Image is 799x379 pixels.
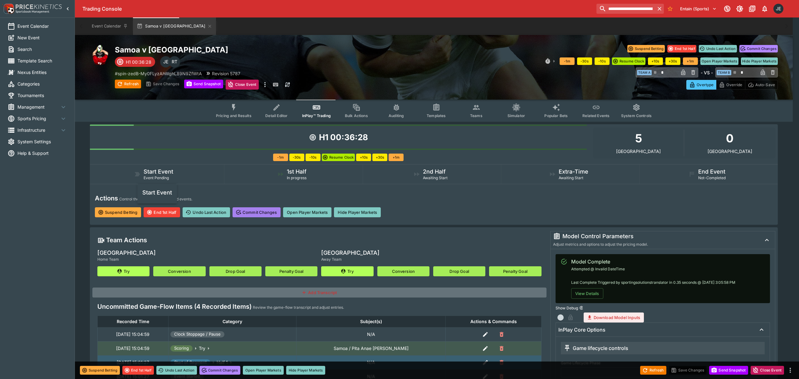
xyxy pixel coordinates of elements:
[377,266,429,276] button: Conversion
[423,168,446,175] h5: 2nd Half
[253,304,344,311] p: Review the game-flow transcript and adjust entries.
[544,113,568,118] span: Popular Bets
[122,366,154,375] button: End 1st Half
[553,242,648,247] span: Adjust metrics and options to adjust the pricing model.
[697,81,713,88] p: Overtype
[17,138,67,145] span: System Settings
[596,4,655,14] input: search
[297,327,446,341] td: N/A
[17,57,67,64] span: Template Search
[708,149,752,154] p: [GEOGRAPHIC_DATA]
[423,175,448,180] span: Awaiting Start
[772,2,785,16] button: James Edlin
[16,10,49,13] img: Sportsbook Management
[773,4,783,14] div: James Edlin
[302,113,331,118] span: InPlay™ Trading
[726,130,733,147] h1: 0
[97,266,150,276] button: Try
[741,57,778,65] button: Hide Player Markets
[170,359,210,366] span: Start of Segment
[560,57,575,65] button: -1m
[16,4,62,9] img: PriceKinetics
[577,57,592,65] button: -30s
[168,316,296,327] th: Category
[648,57,663,65] button: +10s
[95,207,141,217] button: Suspend Betting
[243,366,284,375] button: Open Player Markets
[427,113,446,118] span: Templates
[612,57,645,65] button: Resume Clock
[199,345,205,352] p: Try
[286,366,326,375] button: Hide Player Markets
[265,113,287,118] span: Detail Editor
[699,45,737,52] button: Undo Last Action
[372,154,387,161] button: +30s
[17,46,67,52] span: Search
[321,256,380,263] span: Away Team
[226,80,259,90] button: Close Event
[119,196,192,202] p: Control the game flow and record events.
[283,207,331,217] button: Open Player Markets
[582,113,610,118] span: Related Events
[95,194,118,202] h4: Actions
[17,92,67,99] span: Tournaments
[787,367,794,374] button: more
[17,23,67,29] span: Event Calendar
[160,56,171,67] div: James Edlin
[545,58,551,64] svg: Clock Controls
[199,366,240,375] button: Commit Changes
[470,113,483,118] span: Teams
[559,168,588,175] h5: Extra-Time
[667,45,696,52] button: End 1st Half
[289,154,304,161] button: -30s
[755,81,775,88] p: Auto-Save
[747,3,758,14] button: Documentation
[717,70,731,75] span: Team B
[133,17,216,35] button: Samoa v [GEOGRAPHIC_DATA]
[209,266,262,276] button: Drop Goal
[261,80,269,90] button: more
[345,113,368,118] span: Bulk Actions
[98,355,169,369] td: [DATE] 15:01:27
[233,207,281,217] button: Commit Changes
[144,175,169,180] span: Event Pending
[627,45,665,52] button: Suspend Betting
[556,305,578,311] p: Show Debug
[184,80,223,88] button: Send Snapshot
[17,127,60,133] span: Infrastructure
[170,331,224,337] span: Clock Stoppage / Pause
[297,316,446,327] th: Subject(s)
[106,236,147,244] h4: Team Actions
[97,249,156,256] h5: [GEOGRAPHIC_DATA]
[726,81,742,88] p: Override
[686,80,778,90] div: Start From
[142,189,172,196] h5: Start Event
[559,175,583,180] span: Awaiting Start
[97,256,156,263] span: Home Team
[595,57,610,65] button: -10s
[98,341,169,355] td: [DATE] 15:04:59
[183,207,230,217] button: Undo Last Action
[700,57,739,65] button: Open Player Markets
[571,258,735,265] div: Model Complete
[322,154,355,161] button: Resume Clock
[126,59,151,65] p: H1 00:36:28
[734,3,745,14] button: Toggle light/dark mode
[635,130,642,147] h1: 5
[709,366,748,375] button: Send Snapshot
[584,313,644,322] button: Download Model Inputs
[17,69,67,76] span: Nexus Entities
[153,266,205,276] button: Conversion
[563,344,628,352] div: Game lifecycle controls
[739,45,778,52] button: Commit Changes
[88,17,132,35] button: Event Calendar
[356,154,371,161] button: +10s
[558,327,605,333] h6: InPlay Core Options
[17,104,60,110] span: Management
[571,267,735,285] span: Attempted @ Invalid DateTime Last Complete Triggered by sportingsolutionstranslator in 0.35 secon...
[297,341,446,355] td: Samoa / Pita Anae [PERSON_NAME]
[698,168,725,175] h5: End Event
[2,2,14,15] img: PriceKinetics Logo
[321,249,380,256] h5: [GEOGRAPHIC_DATA]
[80,366,120,375] button: Suspend Betting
